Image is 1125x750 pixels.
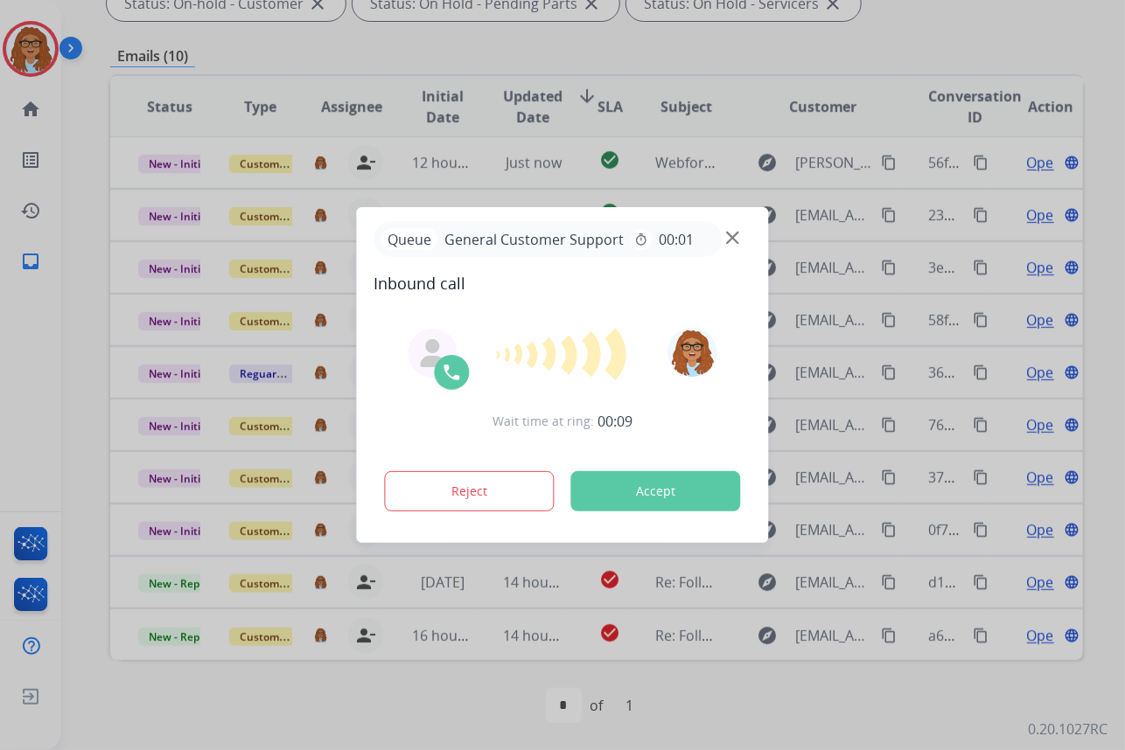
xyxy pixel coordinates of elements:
button: Reject [385,471,555,511]
span: Inbound call [374,271,751,295]
span: 00:09 [597,411,632,432]
img: close-button [726,232,739,245]
span: General Customer Support [438,229,632,250]
p: 0.20.1027RC [1028,719,1108,740]
span: 00:01 [660,229,695,250]
span: Wait time at ring: [493,413,594,430]
p: Queue [381,228,438,250]
img: avatar [667,328,716,377]
img: call-icon [442,362,463,383]
button: Accept [571,471,741,511]
mat-icon: timer [635,233,649,247]
img: agent-avatar [419,339,447,367]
